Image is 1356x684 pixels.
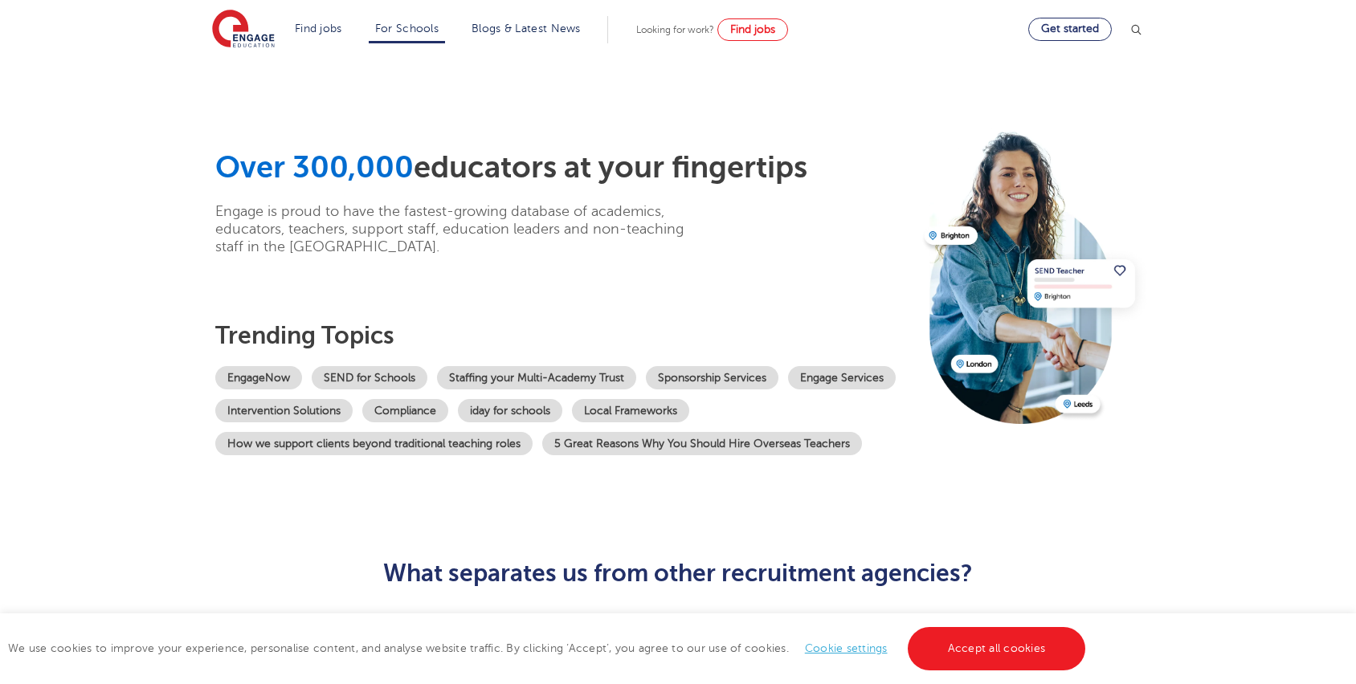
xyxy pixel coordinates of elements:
[472,22,581,35] a: Blogs & Latest News
[636,24,714,35] span: Looking for work?
[437,366,636,389] a: Staffing your Multi-Academy Trust
[215,366,302,389] a: EngageNow
[921,124,1150,423] img: Recruitment hero image
[717,18,788,41] a: Find jobs
[458,399,562,422] a: iday for schools
[215,321,913,350] h3: Trending topics
[908,627,1086,670] a: Accept all cookies
[284,560,1072,587] h2: What separates us from other recruitment agencies?
[730,23,775,35] span: Find jobs
[295,22,342,35] a: Find jobs
[215,432,533,455] a: How we support clients beyond traditional teaching roles
[542,432,862,455] a: 5 Great Reasons Why You Should Hire Overseas Teachers
[312,366,427,389] a: SEND for Schools
[1028,18,1112,41] a: Get started
[646,366,778,389] a: Sponsorship Services
[215,149,913,186] h1: educators at your fingertips
[212,10,275,50] img: Engage Education
[572,399,689,422] a: Local Frameworks
[362,399,448,422] a: Compliance
[805,642,888,654] a: Cookie settings
[215,202,709,255] p: Engage is proud to have the fastest-growing database of academics, educators, teachers, support s...
[215,399,353,422] a: Intervention Solutions
[8,642,1089,654] span: We use cookies to improve your experience, personalise content, and analyse website traffic. By c...
[375,22,439,35] a: For Schools
[215,150,414,185] span: Over 300,000
[788,366,896,389] a: Engage Services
